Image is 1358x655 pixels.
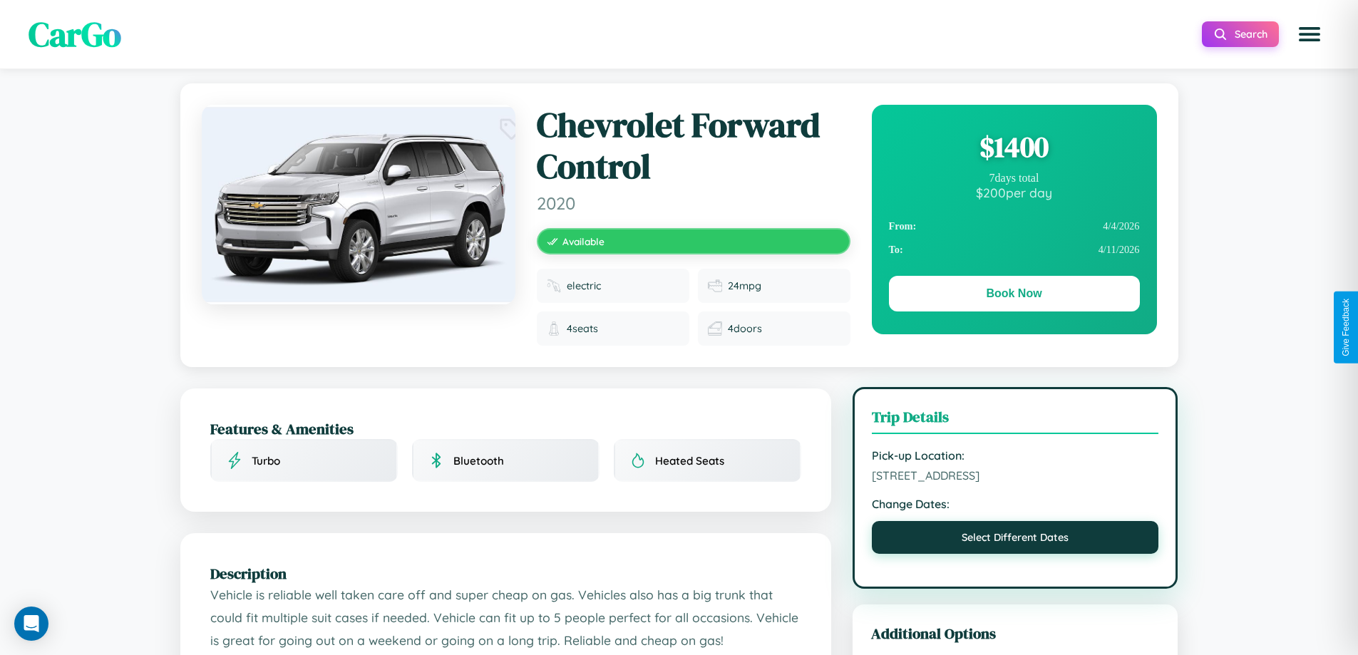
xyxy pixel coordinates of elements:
[202,105,515,304] img: Chevrolet Forward Control 2020
[567,279,601,292] span: electric
[453,454,504,468] span: Bluetooth
[29,11,121,58] span: CarGo
[872,521,1159,554] button: Select Different Dates
[871,623,1160,644] h3: Additional Options
[210,418,801,439] h2: Features & Amenities
[889,128,1140,166] div: $ 1400
[547,279,561,293] img: Fuel type
[562,235,605,247] span: Available
[1235,28,1267,41] span: Search
[252,454,280,468] span: Turbo
[728,279,761,292] span: 24 mpg
[547,321,561,336] img: Seats
[537,105,850,187] h1: Chevrolet Forward Control
[872,406,1159,434] h3: Trip Details
[872,468,1159,483] span: [STREET_ADDRESS]
[708,279,722,293] img: Fuel efficiency
[655,454,724,468] span: Heated Seats
[708,321,722,336] img: Doors
[1202,21,1279,47] button: Search
[889,215,1140,238] div: 4 / 4 / 2026
[14,607,48,641] div: Open Intercom Messenger
[210,584,801,651] p: Vehicle is reliable well taken care off and super cheap on gas. Vehicles also has a big trunk tha...
[889,238,1140,262] div: 4 / 11 / 2026
[889,244,903,256] strong: To:
[872,448,1159,463] strong: Pick-up Location:
[1341,299,1351,356] div: Give Feedback
[889,276,1140,311] button: Book Now
[889,220,917,232] strong: From:
[889,185,1140,200] div: $ 200 per day
[1290,14,1329,54] button: Open menu
[728,322,762,335] span: 4 doors
[537,192,850,214] span: 2020
[872,497,1159,511] strong: Change Dates:
[567,322,598,335] span: 4 seats
[210,563,801,584] h2: Description
[889,172,1140,185] div: 7 days total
